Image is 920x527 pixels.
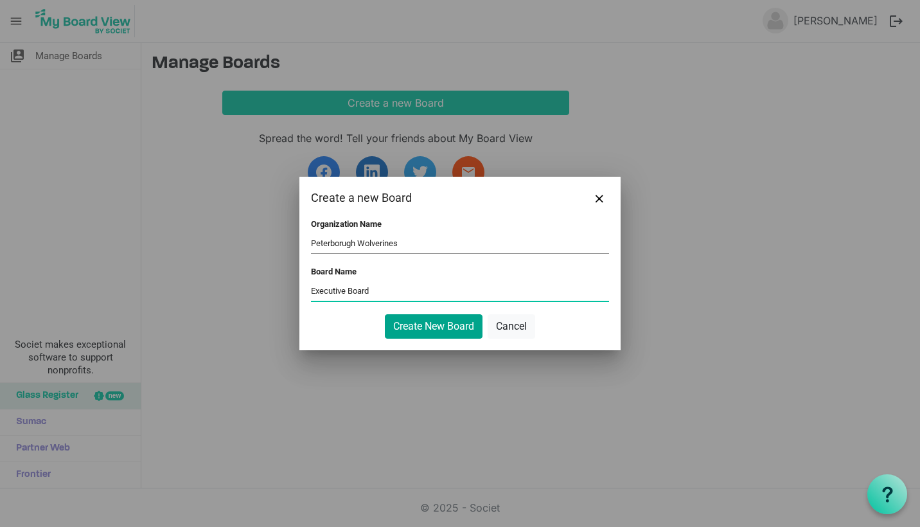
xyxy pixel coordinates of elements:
label: Organization Name [311,219,382,229]
button: Cancel [488,314,535,339]
label: Board Name [311,267,357,276]
button: Create New Board [385,314,482,339]
button: Close [590,188,609,208]
div: Create a new Board [311,188,549,208]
